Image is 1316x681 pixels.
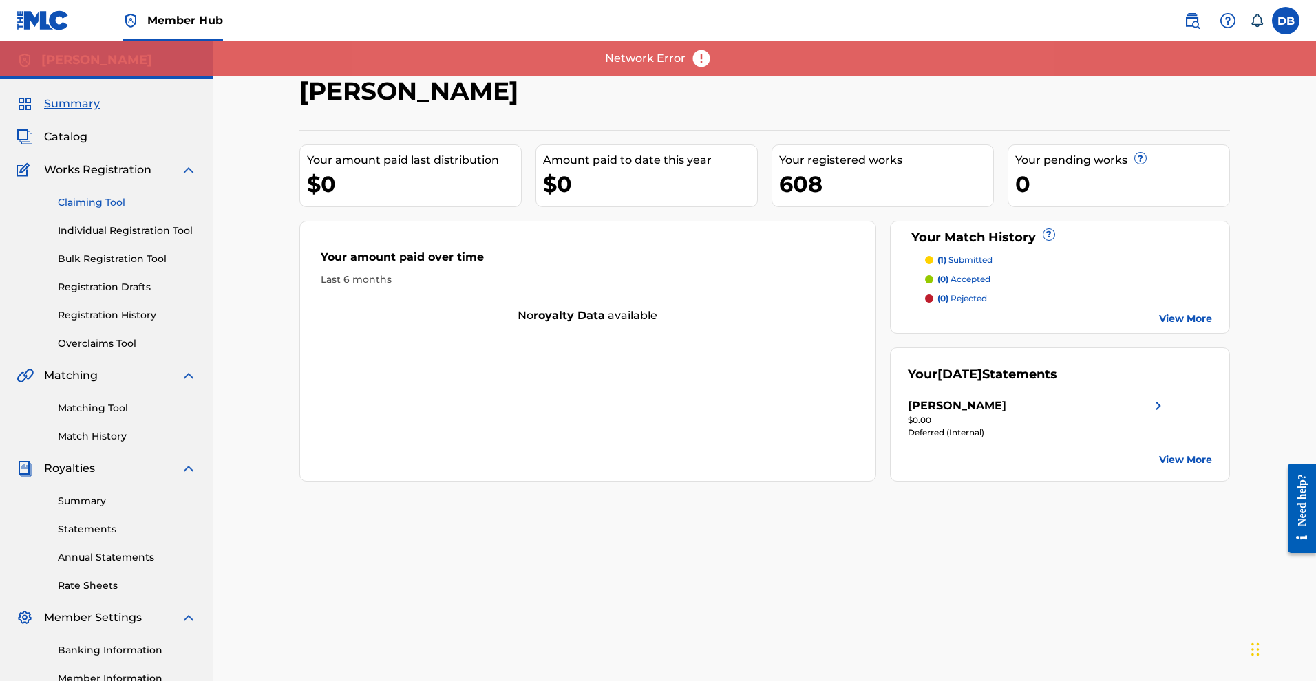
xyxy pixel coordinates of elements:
[605,50,686,67] p: Network Error
[908,398,1006,414] div: [PERSON_NAME]
[58,252,197,266] a: Bulk Registration Tool
[937,292,987,305] p: rejected
[937,254,993,266] p: submitted
[925,292,1213,305] a: (0) rejected
[17,609,33,626] img: Member Settings
[17,460,33,477] img: Royalties
[58,522,197,537] a: Statements
[44,367,98,384] span: Matching
[44,460,95,477] span: Royalties
[1178,7,1206,34] a: Public Search
[17,367,34,384] img: Matching
[17,162,34,178] img: Works Registration
[17,96,33,112] img: Summary
[17,10,70,30] img: MLC Logo
[1159,453,1212,467] a: View More
[321,272,855,287] div: Last 6 months
[937,255,946,265] span: (1)
[533,309,605,322] strong: royalty data
[44,129,87,145] span: Catalog
[307,152,521,169] div: Your amount paid last distribution
[937,367,982,382] span: [DATE]
[925,254,1213,266] a: (1) submitted
[908,426,1167,439] div: Deferred (Internal)
[1272,7,1299,34] div: User Menu
[779,169,993,199] div: 608
[180,609,197,626] img: expand
[44,609,142,626] span: Member Settings
[1251,629,1260,670] div: Drag
[44,162,151,178] span: Works Registration
[1250,14,1264,28] div: Notifications
[300,307,875,324] div: No available
[691,48,712,69] img: error
[58,550,197,565] a: Annual Statements
[58,643,197,658] a: Banking Information
[1184,12,1200,29] img: search
[147,12,223,28] span: Member Hub
[1043,229,1054,240] span: ?
[180,162,197,178] img: expand
[58,494,197,508] a: Summary
[58,429,197,444] a: Match History
[58,195,197,210] a: Claiming Tool
[937,293,948,303] span: (0)
[180,367,197,384] img: expand
[1150,398,1167,414] img: right chevron icon
[1159,312,1212,326] a: View More
[937,273,990,285] p: accepted
[44,96,100,112] span: Summary
[58,280,197,294] a: Registration Drafts
[58,308,197,323] a: Registration History
[58,336,197,351] a: Overclaims Tool
[17,129,33,145] img: Catalog
[123,12,139,29] img: Top Rightsholder
[58,224,197,238] a: Individual Registration Tool
[543,169,757,199] div: $0
[937,274,948,284] span: (0)
[1015,169,1229,199] div: 0
[1277,448,1316,569] iframe: Resource Center
[908,414,1167,426] div: $0.00
[925,273,1213,285] a: (0) accepted
[1214,7,1242,34] div: Help
[908,365,1057,384] div: Your Statements
[307,169,521,199] div: $0
[58,579,197,593] a: Rate Sheets
[17,96,100,112] a: SummarySummary
[299,76,525,107] h2: [PERSON_NAME]
[908,398,1167,439] a: [PERSON_NAME]right chevron icon$0.00Deferred (Internal)
[908,228,1213,247] div: Your Match History
[1135,153,1146,164] span: ?
[180,460,197,477] img: expand
[543,152,757,169] div: Amount paid to date this year
[1247,615,1316,681] iframe: Chat Widget
[1220,12,1236,29] img: help
[1015,152,1229,169] div: Your pending works
[779,152,993,169] div: Your registered works
[17,129,87,145] a: CatalogCatalog
[58,401,197,415] a: Matching Tool
[321,249,855,272] div: Your amount paid over time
